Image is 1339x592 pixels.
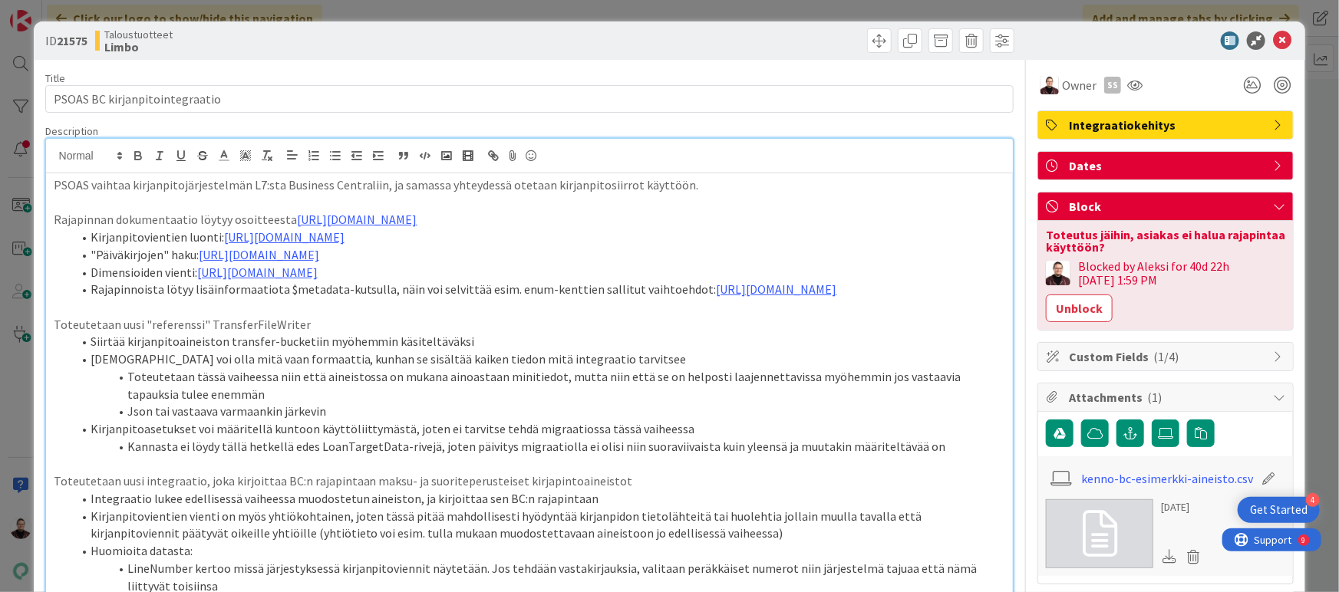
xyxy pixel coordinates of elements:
p: Toteutetaan uusi "referenssi" TransferFileWriter [54,316,1006,334]
li: Kirjanpitovientien vienti on myös yhtiökohtainen, joten tässä pitää mahdollisesti hyödyntää kirja... [72,508,1006,542]
li: Json tai vastaava varmaankin järkevin [72,403,1006,420]
p: Rajapinnan dokumentaatio löytyy osoitteesta [54,211,1006,229]
li: Siirtää kirjanpitoaineiston transfer-bucketiin myöhemmin käsiteltäväksi [72,333,1006,350]
li: Kirjanpitovientien luonti: [72,229,1006,246]
li: Toteutetaan tässä vaiheessa niin että aineistossa on mukana ainoastaan minitiedot, mutta niin ett... [72,368,1006,403]
b: 21575 [57,33,87,48]
li: "Päiväkirjojen" haku: [72,246,1006,264]
div: SS [1104,77,1121,94]
li: [DEMOGRAPHIC_DATA] voi olla mitä vaan formaattia, kunhan se sisältää kaiken tiedon mitä integraat... [72,350,1006,368]
a: [URL][DOMAIN_NAME] [199,247,319,262]
div: Blocked by Aleksi for 40d 22h [DATE] 1:59 PM [1078,259,1285,287]
span: Dates [1069,156,1265,175]
input: type card name here... [45,85,1014,113]
li: Huomioita datasta: [72,542,1006,560]
li: Rajapinnoista lötyy lisäinformaatiota $metadata-kutsulla, näin voi selvittää esim. enum-kenttien ... [72,281,1006,298]
div: [DATE] [1161,499,1205,515]
li: Kannasta ei löydy tällä hetkellä edes LoanTargetData-rivejä, joten päivitys migraatiolla ei olisi... [72,438,1006,456]
li: Integraatio lukee edellisessä vaiheessa muodostetun aineiston, ja kirjoittaa sen BC:n rajapintaan [72,490,1006,508]
div: Get Started [1250,502,1308,518]
span: Attachments [1069,388,1265,406]
p: Toteutetaan uusi integraatio, joka kirjoittaa BC:n rajapintaan maksu- ja suoriteperusteiset kirja... [54,472,1006,490]
span: ID [45,31,87,50]
img: AA [1046,261,1070,285]
a: kenno-bc-esimerkki-aineisto.csv [1082,469,1254,488]
img: AA [1041,76,1059,94]
div: Open Get Started checklist, remaining modules: 4 [1238,497,1320,523]
span: Support [32,2,70,21]
span: ( 1 ) [1147,390,1162,405]
b: Limbo [104,41,173,53]
div: 4 [1306,493,1320,507]
a: [URL][DOMAIN_NAME] [297,212,417,227]
li: Kirjanpitoasetukset voi määritellä kuntoon käyttöliittymästä, joten ei tarvitse tehdä migraatioss... [72,420,1006,438]
span: Description [45,124,98,138]
p: PSOAS vaihtaa kirjanpitojärjestelmän L7:sta Business Centraliin, ja samassa yhteydessä otetaan ki... [54,176,1006,194]
span: Integraatiokehitys [1069,116,1265,134]
span: Block [1069,197,1265,215]
span: Taloustuotteet [104,28,173,41]
button: Unblock [1046,294,1113,322]
a: [URL][DOMAIN_NAME] [717,281,837,297]
a: [URL][DOMAIN_NAME] [197,265,318,280]
label: Title [45,71,65,85]
span: ( 1/4 ) [1153,349,1179,364]
li: Dimensioiden vienti: [72,264,1006,281]
a: [URL][DOMAIN_NAME] [224,229,345,245]
div: Toteutus jäihin, asiakas ei halua rajapintaa käyttöön? [1046,229,1285,253]
span: Custom Fields [1069,347,1265,366]
div: Download [1161,547,1178,567]
div: 9 [80,6,84,18]
span: Owner [1062,76,1097,94]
